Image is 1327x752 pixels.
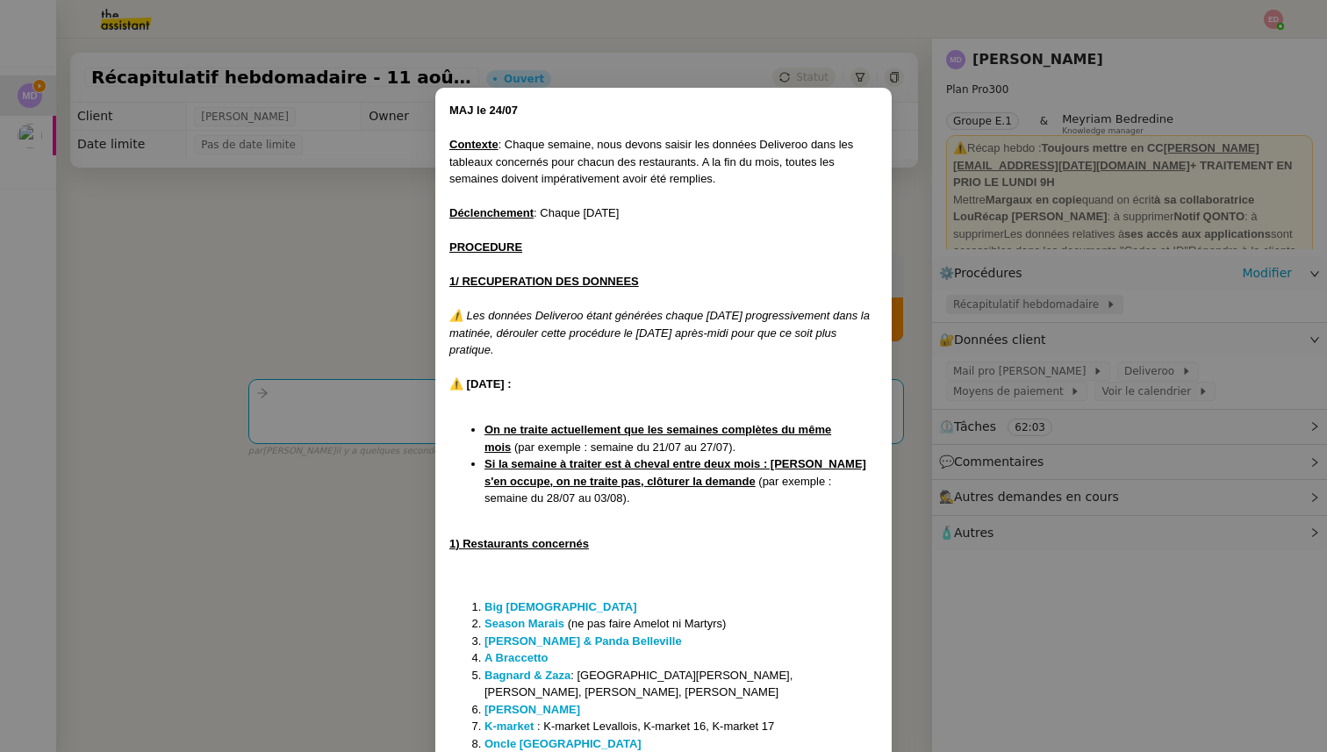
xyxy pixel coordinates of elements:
li: : K-market Levallois, K-market 16, K-market 17 [484,718,878,735]
a: K-market [484,720,534,733]
strong: MAJ le 24/07 [449,104,518,117]
u: On ne traite actuellement que les semaines complètes du même mois [484,423,831,454]
a: Bagnard & Zaza [484,669,570,682]
em: ⚠️ Les données Deliveroo étant générées chaque [DATE] progressivement dans la matinée, dérouler c... [449,309,870,356]
u: Si la semaine à traiter est à cheval entre deux mois : [PERSON_NAME] s'en occupe, on ne traite pa... [484,457,866,488]
u: PROCEDURE [449,240,522,254]
div: : Chaque [DATE] [449,204,878,222]
li: (par exemple : semaine du 28/07 au 03/08). [484,455,878,507]
u: 1/ RECUPERATION DES DONNEES [449,275,639,288]
li: (par exemple : semaine du 21/07 au 27/07). [484,421,878,455]
div: : Chaque semaine, nous devons saisir les données Deliveroo dans les tableaux concernés pour chacu... [449,136,878,188]
u: Contexte [449,138,499,151]
li: : [GEOGRAPHIC_DATA][PERSON_NAME], [PERSON_NAME], [PERSON_NAME], [PERSON_NAME] [484,667,878,701]
strong: ⚠️ [DATE] : [449,377,512,390]
u: 1) Restaurants concernés [449,537,589,550]
a: Big [DEMOGRAPHIC_DATA] [484,600,637,613]
a: [PERSON_NAME] [484,703,580,716]
a: Oncle [GEOGRAPHIC_DATA] [484,737,642,750]
a: A Braccetto [484,651,548,664]
li: (ne pas faire Amelot ni Martyrs) [484,615,878,633]
a: Season Marais [484,617,564,630]
u: Déclenchement [449,206,534,219]
a: [PERSON_NAME] & Panda Belleville [484,634,682,648]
